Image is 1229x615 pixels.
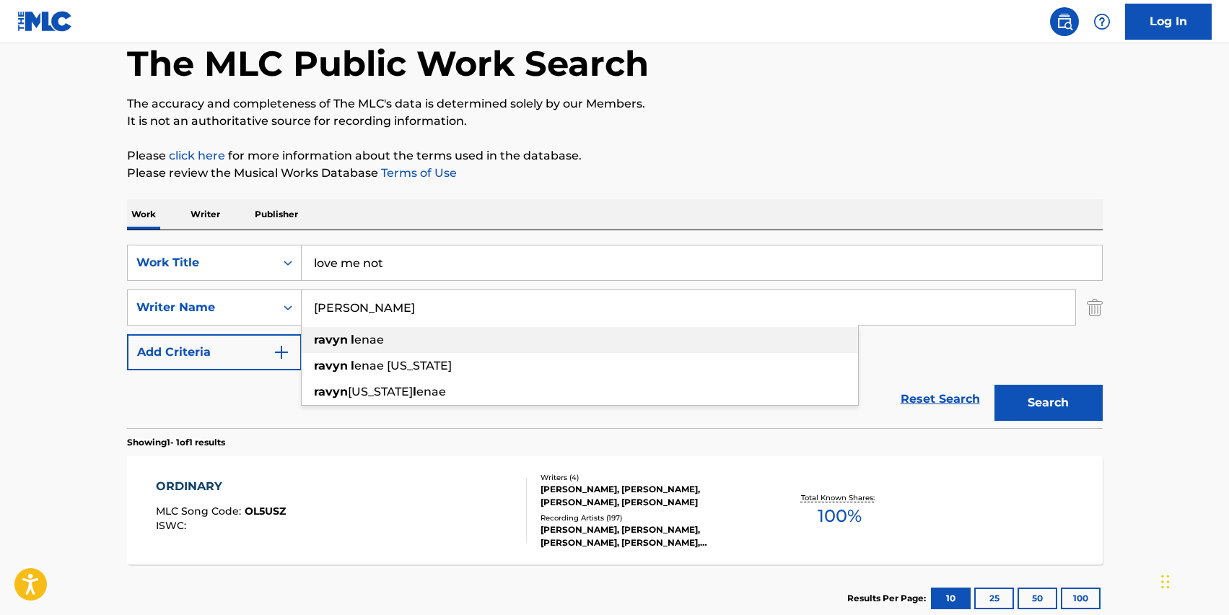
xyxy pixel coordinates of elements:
[127,95,1103,113] p: The accuracy and completeness of The MLC's data is determined solely by our Members.
[127,147,1103,165] p: Please for more information about the terms used in the database.
[136,254,266,271] div: Work Title
[273,344,290,361] img: 9d2ae6d4665cec9f34b9.svg
[818,503,862,529] span: 100 %
[136,299,266,316] div: Writer Name
[351,333,354,346] strong: l
[994,385,1103,421] button: Search
[974,588,1014,609] button: 25
[17,11,73,32] img: MLC Logo
[1088,7,1116,36] div: Help
[1157,546,1229,615] iframe: Chat Widget
[156,519,190,532] span: ISWC :
[1018,588,1057,609] button: 50
[127,245,1103,428] form: Search Form
[351,359,354,372] strong: l
[314,385,348,398] strong: ravyn
[1087,289,1103,326] img: Delete Criterion
[127,113,1103,130] p: It is not an authoritative source for recording information.
[541,483,758,509] div: [PERSON_NAME], [PERSON_NAME], [PERSON_NAME], [PERSON_NAME]
[156,478,286,495] div: ORDINARY
[1161,560,1170,603] div: Drag
[541,512,758,523] div: Recording Artists ( 197 )
[354,359,452,372] span: enae [US_STATE]
[127,165,1103,182] p: Please review the Musical Works Database
[801,492,878,503] p: Total Known Shares:
[541,472,758,483] div: Writers ( 4 )
[378,166,457,180] a: Terms of Use
[354,333,384,346] span: enae
[541,523,758,549] div: [PERSON_NAME], [PERSON_NAME], [PERSON_NAME], [PERSON_NAME], [PERSON_NAME]
[127,42,649,85] h1: The MLC Public Work Search
[314,359,348,372] strong: ravyn
[127,199,160,230] p: Work
[1093,13,1111,30] img: help
[127,436,225,449] p: Showing 1 - 1 of 1 results
[127,456,1103,564] a: ORDINARYMLC Song Code:OL5USZISWC:Writers (4)[PERSON_NAME], [PERSON_NAME], [PERSON_NAME], [PERSON_...
[413,385,416,398] strong: l
[245,505,286,518] span: OL5USZ
[127,334,302,370] button: Add Criteria
[169,149,225,162] a: click here
[1061,588,1101,609] button: 100
[1125,4,1212,40] a: Log In
[186,199,224,230] p: Writer
[250,199,302,230] p: Publisher
[1056,13,1073,30] img: search
[893,383,987,415] a: Reset Search
[314,333,348,346] strong: ravyn
[1050,7,1079,36] a: Public Search
[348,385,413,398] span: [US_STATE]
[416,385,446,398] span: enae
[847,592,930,605] p: Results Per Page:
[156,505,245,518] span: MLC Song Code :
[931,588,971,609] button: 10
